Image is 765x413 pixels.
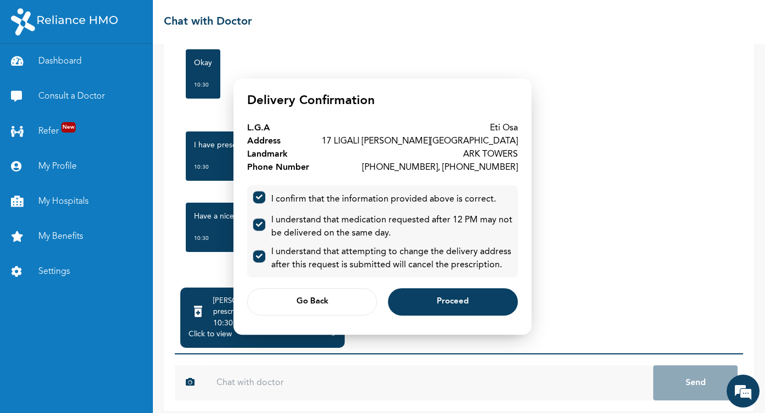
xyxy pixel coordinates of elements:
[247,288,377,316] button: Go Back
[180,5,206,32] div: Minimize live chat window
[5,333,209,371] textarea: Type your message and hit 'Enter'
[247,135,292,148] div: Address
[296,299,328,306] span: Go Back
[463,148,518,161] div: ARK TOWERS
[247,161,320,174] div: Phone Number
[388,288,518,316] button: Proceed
[64,155,151,266] span: We're online!
[107,371,209,405] div: FAQs
[247,122,281,135] div: L.G.A
[271,193,496,206] div: I confirm that the information provided above is correct.
[271,214,512,240] div: I understand that medication requested after 12 PM may not be delivered on the same day.
[247,148,299,161] div: Landmark
[322,135,518,148] div: 17 LIGALI [PERSON_NAME][GEOGRAPHIC_DATA]
[490,122,518,135] div: Eti Osa
[5,391,107,398] span: Conversation
[57,61,184,76] div: Chat with us now
[362,161,518,174] div: [PHONE_NUMBER], [PHONE_NUMBER]
[271,245,512,272] div: I understand that attempting to change the delivery address after this request is submitted will ...
[437,299,469,306] span: Proceed
[247,92,518,111] h4: Delivery Confirmation
[20,55,44,82] img: d_794563401_company_1708531726252_794563401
